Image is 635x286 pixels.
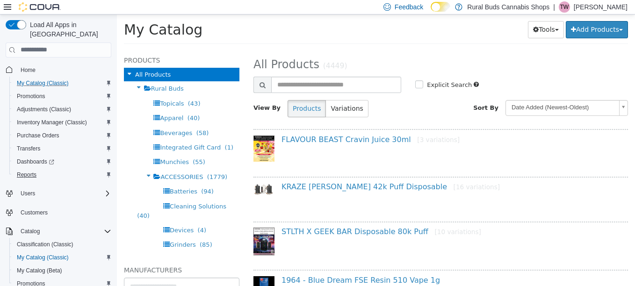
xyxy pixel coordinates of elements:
[13,156,58,167] a: Dashboards
[13,130,63,141] a: Purchase Orders
[21,190,35,197] span: Users
[17,132,59,139] span: Purchase Orders
[17,106,71,113] span: Adjustments (Classic)
[337,169,383,176] small: [16 variations]
[389,86,511,101] a: Date Added (Newest-Oldest)
[411,7,447,24] button: Tools
[559,1,570,13] div: Tianna Wanders
[9,103,115,116] button: Adjustments (Classic)
[389,86,498,100] span: Date Added (Newest-Oldest)
[53,227,79,234] span: Grinders
[17,254,69,261] span: My Catalog (Classic)
[17,188,111,199] span: Users
[13,78,111,89] span: My Catalog (Classic)
[13,130,111,141] span: Purchase Orders
[13,252,111,263] span: My Catalog (Classic)
[9,155,115,168] a: Dashboards
[17,188,39,199] button: Users
[17,241,73,248] span: Classification (Classic)
[90,159,110,166] span: (1779)
[395,2,423,12] span: Feedback
[17,158,54,165] span: Dashboards
[17,93,45,100] span: Promotions
[9,168,115,181] button: Reports
[13,104,75,115] a: Adjustments (Classic)
[300,122,343,129] small: [3 variations]
[13,104,111,115] span: Adjustments (Classic)
[137,121,158,147] img: 150
[108,129,116,136] span: (1)
[308,66,355,75] label: Explicit Search
[13,143,44,154] a: Transfers
[17,267,62,274] span: My Catalog (Beta)
[7,40,123,51] h5: Products
[21,209,48,216] span: Customers
[165,168,383,177] a: KRAZE [PERSON_NAME] 42k Puff Disposable[16 variations]
[43,100,66,107] span: Apparel
[13,117,91,128] a: Inventory Manager (Classic)
[83,227,95,234] span: (85)
[165,121,343,129] a: FLAVOUR BEAST Cravin Juice 30ml[3 variations]
[76,144,88,151] span: (55)
[13,91,49,102] a: Promotions
[84,173,97,180] span: (94)
[206,47,231,56] small: (4449)
[9,251,115,264] button: My Catalog (Classic)
[79,115,92,122] span: (58)
[553,1,555,13] p: |
[53,173,80,180] span: Batteries
[17,64,39,76] a: Home
[53,212,77,219] span: Devices
[356,90,382,97] span: Sort By
[171,86,209,103] button: Products
[9,238,115,251] button: Classification (Classic)
[71,100,83,107] span: (40)
[449,7,511,24] button: Add Products
[9,142,115,155] button: Transfers
[13,143,111,154] span: Transfers
[165,213,364,222] a: STLTH X GEEK BAR Disposable 80k Puff[10 variations]
[34,71,67,78] span: Rural Buds
[13,265,111,276] span: My Catalog (Beta)
[71,86,84,93] span: (43)
[13,78,72,89] a: My Catalog (Classic)
[137,43,202,57] span: All Products
[17,119,87,126] span: Inventory Manager (Classic)
[9,116,115,129] button: Inventory Manager (Classic)
[9,129,115,142] button: Purchase Orders
[13,239,111,250] span: Classification (Classic)
[19,2,61,12] img: Cova
[137,262,158,283] img: 150
[13,117,111,128] span: Inventory Manager (Classic)
[209,86,251,103] button: Variations
[43,159,86,166] span: ACCESSORIES
[43,129,104,136] span: Integrated Gift Card
[2,63,115,77] button: Home
[43,144,72,151] span: Munchies
[17,79,69,87] span: My Catalog (Classic)
[13,239,77,250] a: Classification (Classic)
[17,171,36,179] span: Reports
[18,57,54,64] span: All Products
[21,228,40,235] span: Catalog
[21,66,36,74] span: Home
[43,115,75,122] span: Beverages
[53,188,109,195] span: Cleaning Solutions
[13,252,72,263] a: My Catalog (Classic)
[467,1,549,13] p: Rural Buds Cannabis Shops
[2,187,115,200] button: Users
[9,90,115,103] button: Promotions
[7,250,123,261] h5: Manufacturers
[13,156,111,167] span: Dashboards
[17,145,40,152] span: Transfers
[17,207,51,218] a: Customers
[20,198,33,205] span: (40)
[17,226,43,237] button: Catalog
[2,225,115,238] button: Catalog
[431,2,450,12] input: Dark Mode
[17,207,111,218] span: Customers
[317,214,364,221] small: [10 variations]
[7,7,86,23] span: My Catalog
[560,1,569,13] span: TW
